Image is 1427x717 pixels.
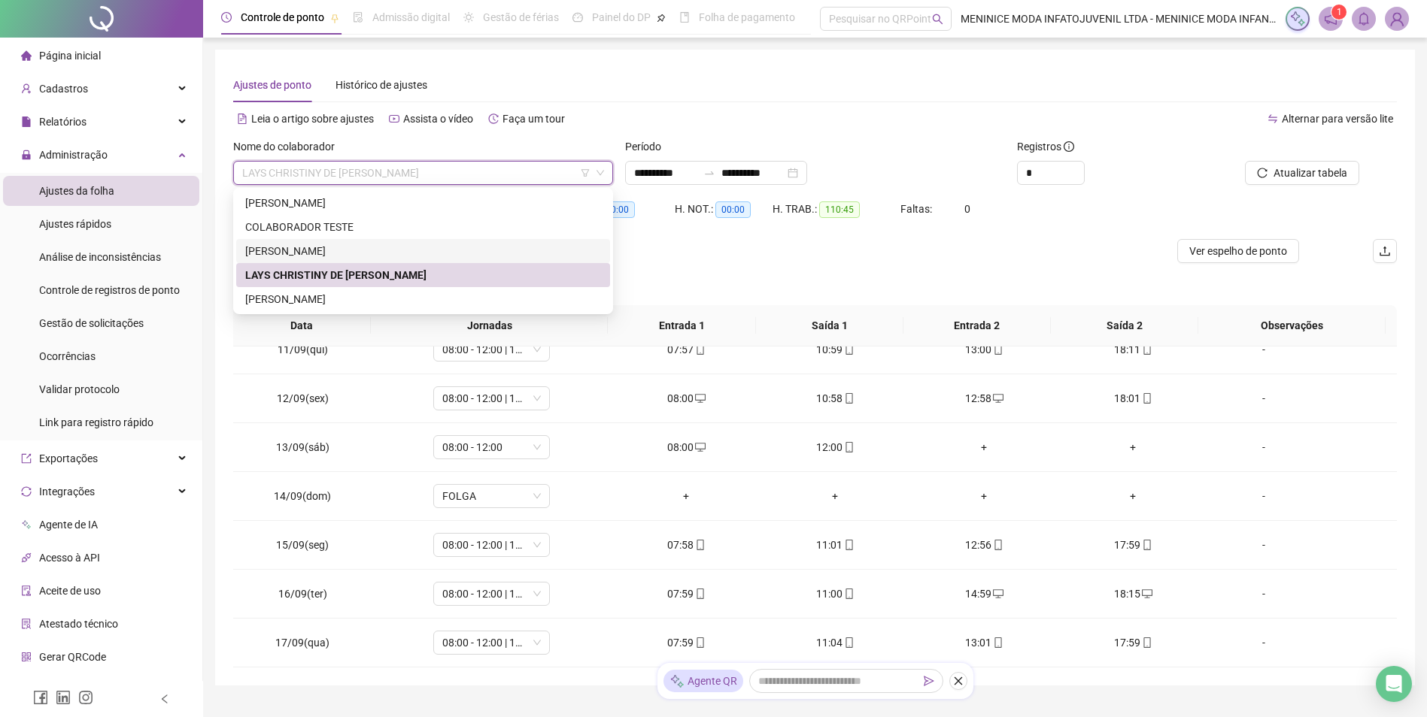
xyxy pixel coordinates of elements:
div: 07:59 [624,585,748,602]
span: Gestão de solicitações [39,317,144,329]
div: Agente QR [663,670,743,692]
div: - [1219,341,1308,358]
span: home [21,50,32,61]
div: MIRELLA ALBUQUERQUE DO NASCIMENTO ALVES [236,287,610,311]
span: Administração [39,149,108,161]
span: dashboard [572,12,583,23]
span: Cadastros [39,83,88,95]
span: bell [1357,12,1371,26]
span: facebook [33,690,48,705]
div: 10:59 [773,341,897,358]
span: qrcode [21,652,32,662]
div: 10:58 [773,390,897,407]
span: Alternar para versão lite [1282,113,1393,125]
span: Admissão digital [372,11,450,23]
div: 18:11 [1070,341,1195,358]
span: linkedin [56,690,71,705]
span: 08:00 - 12:00 | 14:00 - 18:00 [442,387,541,410]
span: mobile [694,344,706,355]
button: Ver espelho de ponto [1177,239,1299,263]
div: + [1070,439,1195,455]
span: Página inicial [39,50,101,62]
span: upload [1379,245,1391,257]
span: Aceite de uso [39,585,101,597]
div: 12:56 [921,537,1046,553]
div: 13:00 [921,341,1046,358]
span: mobile [843,442,855,452]
div: [PERSON_NAME] [245,195,601,211]
span: 00:00 [600,201,635,218]
span: mobile [1140,344,1152,355]
div: 07:58 [624,537,748,553]
span: LAYS CHRISTINY DE PAIVA ALVES [242,162,604,184]
div: LAYS CHRISTINY DE PAIVA ALVES [236,263,610,287]
div: H. NOT.: [675,201,773,218]
div: 17:59 [1070,537,1195,553]
div: - [1219,439,1308,455]
img: sparkle-icon.fc2bf0ac1784a2077858766a79e2daf3.svg [1289,11,1306,27]
label: Nome do colaborador [233,138,345,155]
span: to [703,167,715,179]
span: Gerar QRCode [39,651,106,663]
span: 08:00 - 12:00 | 14:00 - 18:00 [442,534,541,556]
div: + [921,488,1046,504]
div: 18:15 [1070,585,1195,602]
div: + [773,488,897,504]
span: Controle de ponto [241,11,324,23]
div: 08:00 [624,439,748,455]
div: 17:59 [1070,634,1195,651]
span: desktop [694,393,706,404]
span: FOLGA [442,485,541,507]
span: notification [1324,12,1337,26]
span: sync [21,486,32,497]
span: mobile [991,344,1003,355]
span: mobile [694,540,706,550]
span: mobile [694,588,706,599]
th: Entrada 1 [608,305,755,346]
span: mobile [843,540,855,550]
div: 13:01 [921,634,1046,651]
span: Folha de pagamento [699,11,795,23]
span: Validar protocolo [39,383,120,395]
span: Relatórios [39,116,87,128]
span: book [679,12,690,23]
div: ALESSANDRA DE MORAES SERRA [236,191,610,215]
span: desktop [1140,588,1152,599]
div: - [1219,537,1308,553]
span: 08:00 - 12:00 | 14:00 - 18:00 [442,338,541,361]
span: down [596,168,605,177]
button: Atualizar tabela [1245,161,1359,185]
span: MENINICE MODA INFATOJUVENIL LTDA - MENINICE MODA INFANTOJUVENIL [961,11,1277,27]
th: Data [233,305,371,346]
span: Integrações [39,486,95,498]
span: 17/09(qua) [275,637,329,649]
span: 1 [1337,7,1342,17]
img: sparkle-icon.fc2bf0ac1784a2077858766a79e2daf3.svg [669,673,685,689]
span: user-add [21,83,32,94]
span: 110:45 [819,201,860,218]
span: file [21,116,32,127]
span: Atualizar tabela [1274,165,1347,181]
span: 13/09(sáb) [276,441,329,453]
span: mobile [843,393,855,404]
span: Faltas: [900,203,934,215]
span: Exportações [39,452,98,464]
span: mobile [843,637,855,648]
span: Painel do DP [592,11,651,23]
span: Atestado técnico [39,618,118,630]
span: Link para registro rápido [39,416,153,428]
div: + [1070,488,1195,504]
div: 12:58 [921,390,1046,407]
th: Entrada 2 [903,305,1051,346]
span: Ver espelho de ponto [1189,243,1287,259]
span: 08:00 - 12:00 | 14:00 - 18:00 [442,631,541,654]
span: Registros [1017,138,1074,155]
span: Análise de inconsistências [39,251,161,263]
span: swap-right [703,167,715,179]
span: Observações [1210,317,1374,334]
span: desktop [694,442,706,452]
span: instagram [78,690,93,705]
th: Observações [1198,305,1386,346]
span: 11/09(qui) [278,343,328,355]
span: export [21,453,32,464]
